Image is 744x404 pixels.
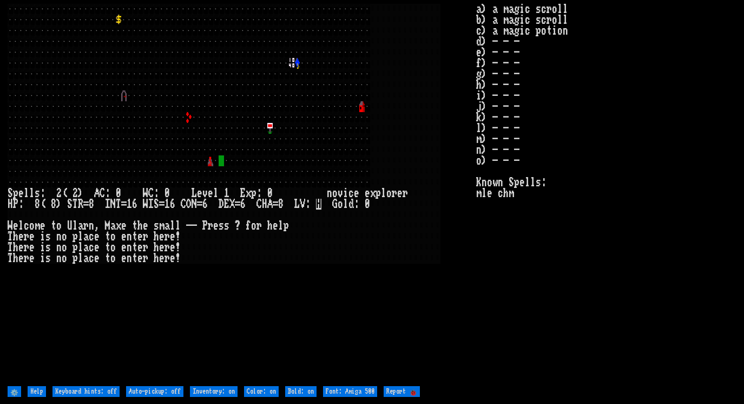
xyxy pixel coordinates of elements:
[267,220,273,231] div: h
[316,199,321,210] mark: H
[94,188,100,199] div: A
[18,231,24,242] div: e
[105,220,110,231] div: M
[343,188,348,199] div: i
[18,242,24,253] div: e
[94,220,100,231] div: ,
[127,199,132,210] div: 1
[116,188,121,199] div: 0
[354,188,359,199] div: e
[137,231,143,242] div: e
[267,188,273,199] div: 0
[338,188,343,199] div: v
[403,188,408,199] div: r
[148,188,154,199] div: C
[121,253,127,264] div: e
[73,188,78,199] div: 2
[62,188,67,199] div: (
[8,253,13,264] div: T
[202,220,208,231] div: P
[235,199,240,210] div: =
[73,253,78,264] div: p
[83,253,89,264] div: a
[208,220,213,231] div: r
[273,199,278,210] div: =
[73,231,78,242] div: p
[35,199,40,210] div: 8
[251,220,256,231] div: o
[127,242,132,253] div: n
[143,220,148,231] div: e
[28,386,46,397] input: Help
[121,242,127,253] div: e
[83,231,89,242] div: a
[208,188,213,199] div: e
[154,253,159,264] div: h
[143,199,148,210] div: W
[35,220,40,231] div: m
[89,199,94,210] div: 8
[110,220,116,231] div: a
[256,199,262,210] div: C
[143,253,148,264] div: r
[29,231,35,242] div: e
[224,199,229,210] div: E
[13,199,18,210] div: P
[105,253,110,264] div: t
[154,199,159,210] div: S
[229,199,235,210] div: X
[73,242,78,253] div: p
[13,253,18,264] div: h
[164,220,170,231] div: a
[67,220,73,231] div: U
[94,242,100,253] div: e
[143,231,148,242] div: r
[213,188,219,199] div: l
[62,253,67,264] div: o
[89,253,94,264] div: c
[94,231,100,242] div: e
[56,253,62,264] div: n
[365,199,370,210] div: 0
[323,386,377,397] input: Font: Amiga 500
[73,199,78,210] div: T
[45,242,51,253] div: s
[175,242,181,253] div: !
[244,386,279,397] input: Color: on
[56,188,62,199] div: 2
[159,199,164,210] div: =
[170,199,175,210] div: 6
[159,242,164,253] div: e
[78,242,83,253] div: l
[381,188,386,199] div: l
[18,253,24,264] div: e
[164,231,170,242] div: r
[348,188,354,199] div: c
[332,199,338,210] div: G
[137,253,143,264] div: e
[164,242,170,253] div: r
[8,231,13,242] div: T
[18,199,24,210] div: :
[392,188,397,199] div: r
[110,199,116,210] div: N
[40,231,45,242] div: i
[56,231,62,242] div: n
[29,253,35,264] div: e
[132,199,137,210] div: 6
[56,220,62,231] div: o
[132,242,137,253] div: t
[24,242,29,253] div: r
[354,199,359,210] div: :
[384,386,420,397] input: Report 🐞
[175,231,181,242] div: !
[278,199,284,210] div: 8
[51,220,56,231] div: t
[126,386,183,397] input: Auto-pickup: off
[240,188,246,199] div: E
[256,188,262,199] div: :
[132,253,137,264] div: t
[186,220,192,231] div: -
[127,231,132,242] div: n
[278,220,284,231] div: l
